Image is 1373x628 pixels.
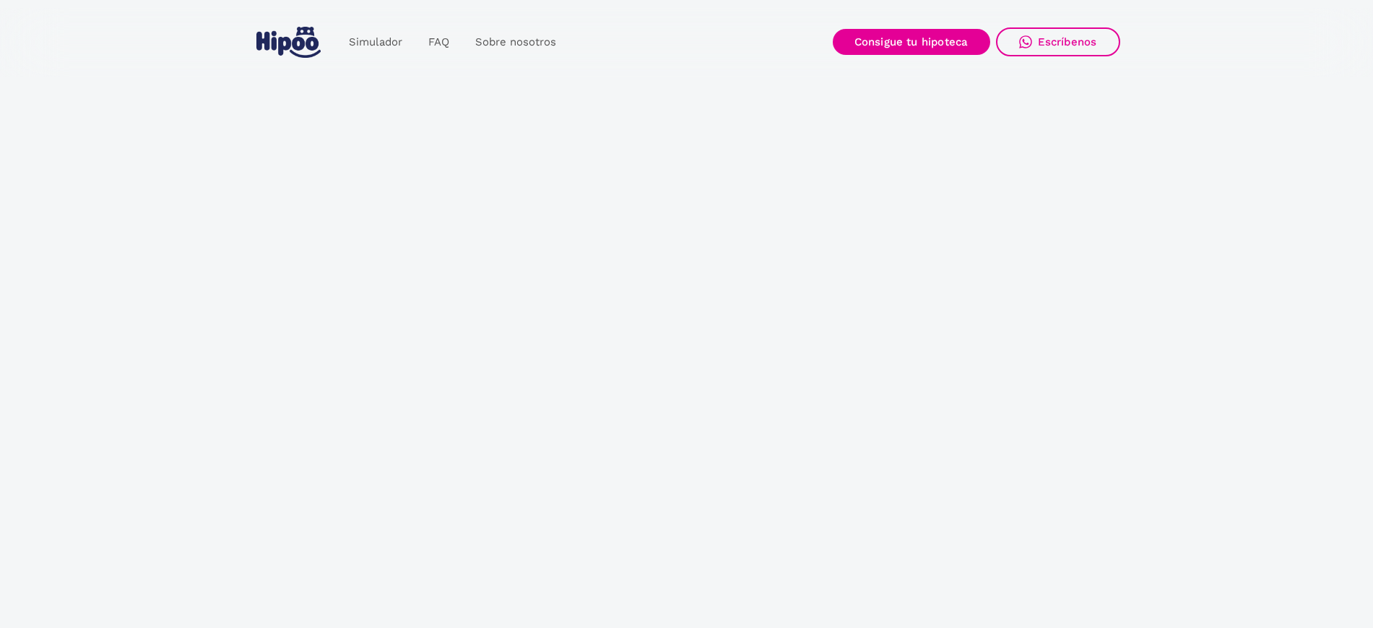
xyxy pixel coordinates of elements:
[336,28,415,56] a: Simulador
[833,29,990,55] a: Consigue tu hipoteca
[1038,35,1097,48] div: Escríbenos
[462,28,569,56] a: Sobre nosotros
[415,28,462,56] a: FAQ
[254,21,324,64] a: home
[996,27,1120,56] a: Escríbenos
